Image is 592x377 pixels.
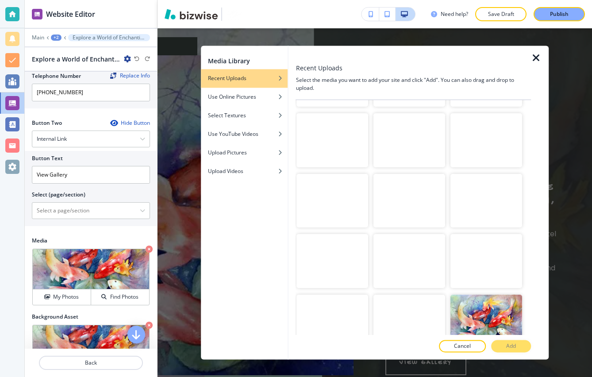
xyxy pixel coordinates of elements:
[201,106,288,125] button: Select Textures
[110,73,150,79] div: Replace Info
[208,74,246,82] h4: Recent Uploads
[201,162,288,181] button: Upload Videos
[46,9,95,19] h2: Website Editor
[110,119,150,127] button: Hide Button
[32,9,42,19] img: editor icon
[73,35,146,41] p: Explore a World of Enchanting Artistry
[32,313,150,321] h2: Background Asset
[68,34,150,41] button: Explore a World of Enchanting Artistry
[441,10,468,18] h3: Need help?
[110,293,138,301] h4: Find Photos
[32,35,44,41] button: Main
[296,63,342,73] h3: Recent Uploads
[296,76,531,92] h4: Select the media you want to add your site and click "Add". You can also drag and drop to upload.
[37,135,67,143] h4: Internal Link
[32,154,63,162] h2: Button Text
[208,93,256,101] h4: Use Online Pictures
[208,112,246,119] h4: Select Textures
[40,359,142,367] p: Back
[91,289,149,305] button: Find Photos
[32,119,62,127] h2: Button Two
[208,56,250,65] h2: Media Library
[110,73,116,79] img: Replace
[165,9,218,19] img: Bizwise Logo
[51,35,62,41] button: +2
[439,340,486,353] button: Cancel
[110,73,150,79] button: ReplaceReplace Info
[32,237,150,245] h2: Media
[110,73,150,80] span: Find and replace this information across Bizwise
[32,191,85,199] h2: Select (page/section)
[226,7,246,21] img: Your Logo
[32,248,150,306] div: My PhotosFind Photos
[208,149,247,157] h4: Upload Pictures
[32,54,120,64] h2: Explore a World of Enchanting Artistry
[475,7,527,21] button: Save Draft
[32,72,81,80] h2: Telephone Number
[39,356,143,370] button: Back
[33,289,91,305] button: My Photos
[550,10,569,18] p: Publish
[208,167,243,175] h4: Upload Videos
[32,84,150,101] input: Ex. 561-222-1111
[201,143,288,162] button: Upload Pictures
[32,203,140,218] input: Manual Input
[201,125,288,143] button: Use YouTube Videos
[201,88,288,106] button: Use Online Pictures
[208,130,258,138] h4: Use YouTube Videos
[53,293,79,301] h4: My Photos
[487,10,515,18] p: Save Draft
[201,69,288,88] button: Recent Uploads
[534,7,585,21] button: Publish
[454,342,471,350] p: Cancel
